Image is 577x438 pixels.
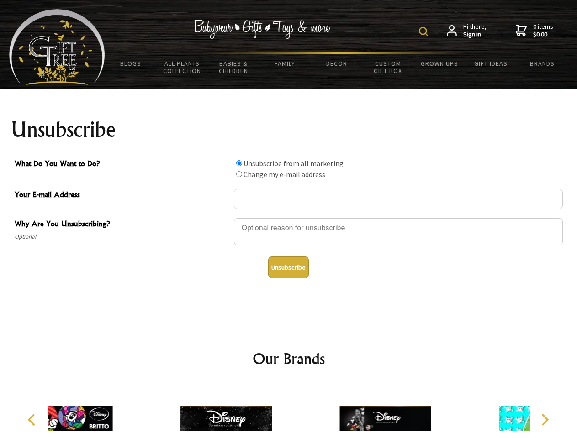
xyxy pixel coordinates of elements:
[516,23,553,39] a: 0 items$0.00
[9,9,105,85] img: Babyware - Gifts - Toys and more...
[23,410,43,430] button: Previous
[194,20,331,39] img: Babywear - Gifts - Toys & more
[236,160,242,166] input: What Do You Want to Do?
[535,410,555,430] button: Next
[15,189,229,202] span: Your E-mail Address
[465,54,517,73] a: Gift Ideas
[18,348,559,370] h2: Our Brands
[105,54,157,73] a: BLOGS
[311,54,362,73] a: Decor
[15,158,229,171] span: What Do You Want to Do?
[533,31,553,39] strong: $0.00
[463,31,487,39] strong: Sign in
[244,159,344,168] label: Unsubscribe from all marketing
[15,231,229,242] span: Optional
[236,171,242,177] input: What Do You Want to Do?
[234,189,563,209] input: Your E-mail Address
[259,54,311,73] a: Family
[362,54,414,80] a: Custom Gift Box
[157,54,208,80] a: All Plants Collection
[11,119,566,141] h1: Unsubscribe
[447,23,487,39] a: Hi there,Sign in
[244,170,325,179] label: Change my e-mail address
[268,256,309,278] button: Unsubscribe
[15,218,229,231] span: Why Are You Unsubscribing?
[463,23,487,39] span: Hi there,
[533,22,553,39] span: 0 items
[208,54,259,80] a: Babies & Children
[419,27,428,36] img: product search
[234,218,563,245] textarea: Why Are You Unsubscribing?
[517,54,568,73] a: Brands
[413,54,465,73] a: Grown Ups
